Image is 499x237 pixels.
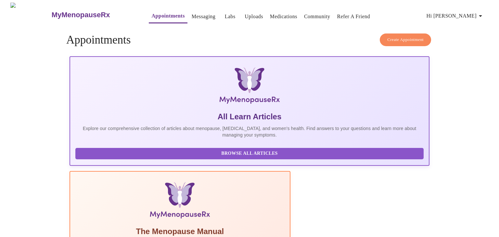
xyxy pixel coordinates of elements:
span: Hi [PERSON_NAME] [427,11,484,20]
a: Medications [270,12,297,21]
img: MyMenopauseRx Logo [10,3,51,27]
button: Hi [PERSON_NAME] [424,9,487,22]
button: Labs [220,10,240,23]
h4: Appointments [66,33,433,46]
button: Uploads [242,10,266,23]
span: Create Appointment [387,36,424,44]
p: Explore our comprehensive collection of articles about menopause, [MEDICAL_DATA], and women's hea... [75,125,424,138]
button: Create Appointment [380,33,431,46]
img: MyMenopauseRx Logo [129,67,369,106]
button: Medications [267,10,300,23]
a: Community [304,12,330,21]
a: Browse All Articles [75,150,425,156]
h3: MyMenopauseRx [52,11,110,19]
a: Refer a Friend [337,12,370,21]
h5: All Learn Articles [75,112,424,122]
h5: The Menopause Manual [75,226,285,237]
a: Labs [225,12,236,21]
button: Appointments [149,9,187,23]
span: Browse All Articles [82,150,417,158]
button: Refer a Friend [335,10,373,23]
button: Browse All Articles [75,148,424,159]
a: Appointments [151,11,185,20]
a: Uploads [245,12,263,21]
a: MyMenopauseRx [51,4,136,26]
button: Community [301,10,333,23]
button: Messaging [189,10,218,23]
a: Messaging [192,12,215,21]
img: Menopause Manual [109,182,251,221]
